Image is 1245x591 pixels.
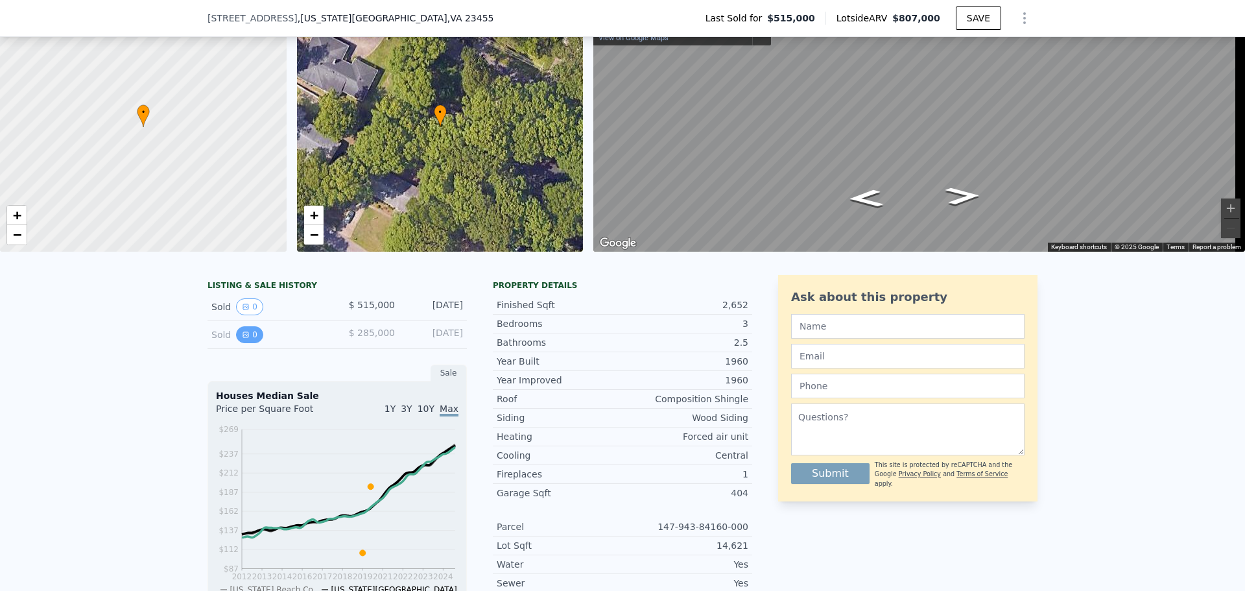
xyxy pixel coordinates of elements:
[791,344,1025,368] input: Email
[207,280,467,293] div: LISTING & SALE HISTORY
[705,12,768,25] span: Last Sold for
[292,572,313,581] tspan: 2016
[413,572,433,581] tspan: 2023
[433,572,453,581] tspan: 2024
[219,526,239,535] tspan: $137
[304,225,324,245] a: Zoom out
[593,3,1245,252] div: Street View
[497,558,622,571] div: Water
[622,411,748,424] div: Wood Siding
[931,183,995,209] path: Go Northwest, Hermitage Rd
[434,106,447,118] span: •
[216,389,458,402] div: Houses Median Sale
[599,34,669,42] a: View on Google Maps
[836,12,892,25] span: Lotside ARV
[304,206,324,225] a: Zoom in
[497,487,622,500] div: Garage Sqft
[622,298,748,311] div: 2,652
[236,326,263,343] button: View historical data
[353,572,373,581] tspan: 2019
[497,355,622,368] div: Year Built
[622,449,748,462] div: Central
[597,235,639,252] a: Open this area in Google Maps (opens a new window)
[1221,199,1240,218] button: Zoom in
[956,470,1008,477] a: Terms of Service
[219,450,239,459] tspan: $237
[349,328,395,338] span: $ 285,000
[137,104,150,127] div: •
[875,461,1025,488] div: This site is protected by reCAPTCHA and the Google and apply.
[385,404,396,414] span: 1Y
[622,468,748,481] div: 1
[622,558,748,571] div: Yes
[497,449,622,462] div: Cooling
[767,12,815,25] span: $515,000
[13,207,21,223] span: +
[13,226,21,243] span: −
[497,298,622,311] div: Finished Sqft
[622,392,748,405] div: Composition Shingle
[622,520,748,533] div: 147-943-84160-000
[1167,243,1185,250] a: Terms
[405,326,463,343] div: [DATE]
[497,468,622,481] div: Fireplaces
[791,314,1025,339] input: Name
[791,463,870,484] button: Submit
[622,374,748,387] div: 1960
[791,288,1025,306] div: Ask about this property
[622,430,748,443] div: Forced air unit
[622,336,748,349] div: 2.5
[219,468,239,477] tspan: $212
[497,411,622,424] div: Siding
[236,298,263,315] button: View historical data
[313,572,333,581] tspan: 2017
[899,470,941,477] a: Privacy Policy
[497,520,622,533] div: Parcel
[219,545,239,554] tspan: $112
[309,207,318,223] span: +
[447,13,494,23] span: , VA 23455
[834,186,899,211] path: Go East, Hermitage Rd
[892,13,940,23] span: $807,000
[232,572,252,581] tspan: 2012
[418,404,434,414] span: 10Y
[497,336,622,349] div: Bathrooms
[1115,243,1159,250] span: © 2025 Google
[1192,243,1241,250] a: Report a problem
[349,300,395,310] span: $ 515,000
[434,104,447,127] div: •
[298,12,494,25] span: , [US_STATE][GEOGRAPHIC_DATA]
[956,6,1001,30] button: SAVE
[219,425,239,434] tspan: $269
[216,402,337,423] div: Price per Square Foot
[622,317,748,330] div: 3
[309,226,318,243] span: −
[211,326,327,343] div: Sold
[211,298,327,315] div: Sold
[593,3,1245,252] div: Map
[497,539,622,552] div: Lot Sqft
[7,206,27,225] a: Zoom in
[497,577,622,590] div: Sewer
[137,106,150,118] span: •
[207,12,298,25] span: [STREET_ADDRESS]
[1012,5,1037,31] button: Show Options
[597,235,639,252] img: Google
[219,507,239,516] tspan: $162
[497,430,622,443] div: Heating
[333,572,353,581] tspan: 2018
[393,572,413,581] tspan: 2022
[1051,243,1107,252] button: Keyboard shortcuts
[622,577,748,590] div: Yes
[622,355,748,368] div: 1960
[401,404,412,414] span: 3Y
[431,365,467,381] div: Sale
[497,317,622,330] div: Bedrooms
[405,298,463,315] div: [DATE]
[497,374,622,387] div: Year Improved
[272,572,292,581] tspan: 2014
[497,392,622,405] div: Roof
[252,572,272,581] tspan: 2013
[493,280,752,291] div: Property details
[7,225,27,245] a: Zoom out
